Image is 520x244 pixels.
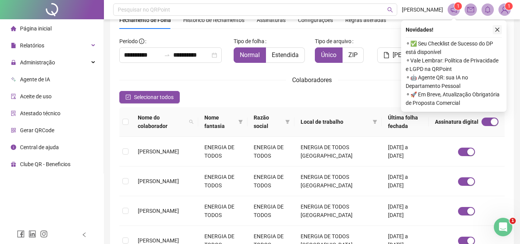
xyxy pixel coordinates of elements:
[234,37,264,45] span: Tipo de folha
[20,42,44,49] span: Relatórios
[284,112,291,132] span: filter
[298,17,333,23] span: Configurações
[377,47,445,63] button: [PERSON_NAME]
[348,51,358,59] span: ZIP
[198,167,247,196] td: ENERGIA DE TODOS
[187,112,195,132] span: search
[457,3,460,9] span: 1
[119,91,180,103] button: Selecionar todos
[119,17,171,23] span: Fechamento de Folha
[125,94,131,100] span: check-square
[382,196,429,226] td: [DATE] a [DATE]
[450,6,457,13] span: notification
[294,137,382,167] td: ENERGIA DE TODOS [GEOGRAPHIC_DATA]
[382,137,429,167] td: [DATE] a [DATE]
[11,162,16,167] span: gift
[164,52,170,58] span: to
[183,17,244,23] span: Histórico de fechamentos
[257,17,286,23] span: Assinaturas
[138,178,179,184] span: [PERSON_NAME]
[294,196,382,226] td: ENERGIA DE TODOS [GEOGRAPHIC_DATA]
[11,145,16,150] span: info-circle
[11,26,16,31] span: home
[484,6,491,13] span: bell
[11,111,16,116] span: solution
[238,119,243,124] span: filter
[119,38,138,44] span: Período
[315,37,351,45] span: Tipo de arquivo
[467,6,474,13] span: mail
[454,2,462,10] sup: 1
[510,218,516,224] span: 1
[198,137,247,167] td: ENERGIA DE TODOS
[20,93,52,99] span: Aceite de uso
[11,60,16,65] span: lock
[28,230,36,238] span: linkedin
[204,113,235,130] span: Nome fantasia
[406,90,502,107] span: ⚬ 🚀 Em Breve, Atualização Obrigatória de Proposta Comercial
[138,208,179,214] span: [PERSON_NAME]
[20,127,54,133] span: Gerar QRCode
[254,113,282,130] span: Razão social
[198,196,247,226] td: ENERGIA DE TODOS
[272,51,299,59] span: Estendida
[505,2,513,10] sup: Atualize o seu contato no menu Meus Dados
[82,232,87,237] span: left
[382,167,429,196] td: [DATE] a [DATE]
[247,137,294,167] td: ENERGIA DE TODOS
[499,4,510,15] img: 77772
[294,167,382,196] td: ENERGIA DE TODOS [GEOGRAPHIC_DATA]
[495,27,500,32] span: close
[406,73,502,90] span: ⚬ 🤖 Agente QR: sua IA no Departamento Pessoal
[406,39,502,56] span: ⚬ ✅ Seu Checklist de Sucesso do DP está disponível
[406,56,502,73] span: ⚬ Vale Lembrar: Política de Privacidade e LGPD na QRPoint
[134,93,174,101] span: Selecionar todos
[285,119,290,124] span: filter
[387,7,393,13] span: search
[382,107,429,137] th: Última folha fechada
[508,3,510,9] span: 1
[292,76,332,84] span: Colaboradores
[383,52,390,58] span: file
[301,118,370,126] span: Local de trabalho
[402,5,443,14] span: [PERSON_NAME]
[240,51,260,59] span: Normal
[494,218,512,236] iframe: Intercom live chat
[11,43,16,48] span: file
[373,119,377,124] span: filter
[345,17,386,23] span: Regras alteradas
[20,76,50,82] span: Agente de IA
[20,110,60,116] span: Atestado técnico
[237,112,244,132] span: filter
[40,230,48,238] span: instagram
[11,94,16,99] span: audit
[393,50,439,60] span: [PERSON_NAME]
[20,144,59,150] span: Central de ajuda
[20,25,52,32] span: Página inicial
[371,116,379,128] span: filter
[11,128,16,133] span: qrcode
[139,39,144,44] span: info-circle
[20,161,70,167] span: Clube QR - Beneficios
[20,59,55,66] span: Administração
[189,119,194,124] span: search
[138,113,186,130] span: Nome do colaborador
[406,25,433,34] span: Novidades !
[17,230,25,238] span: facebook
[321,51,336,59] span: Único
[138,237,179,244] span: [PERSON_NAME]
[247,196,294,226] td: ENERGIA DE TODOS
[435,118,478,126] span: Assinatura digital
[247,167,294,196] td: ENERGIA DE TODOS
[164,52,170,58] span: swap-right
[138,148,179,155] span: [PERSON_NAME]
